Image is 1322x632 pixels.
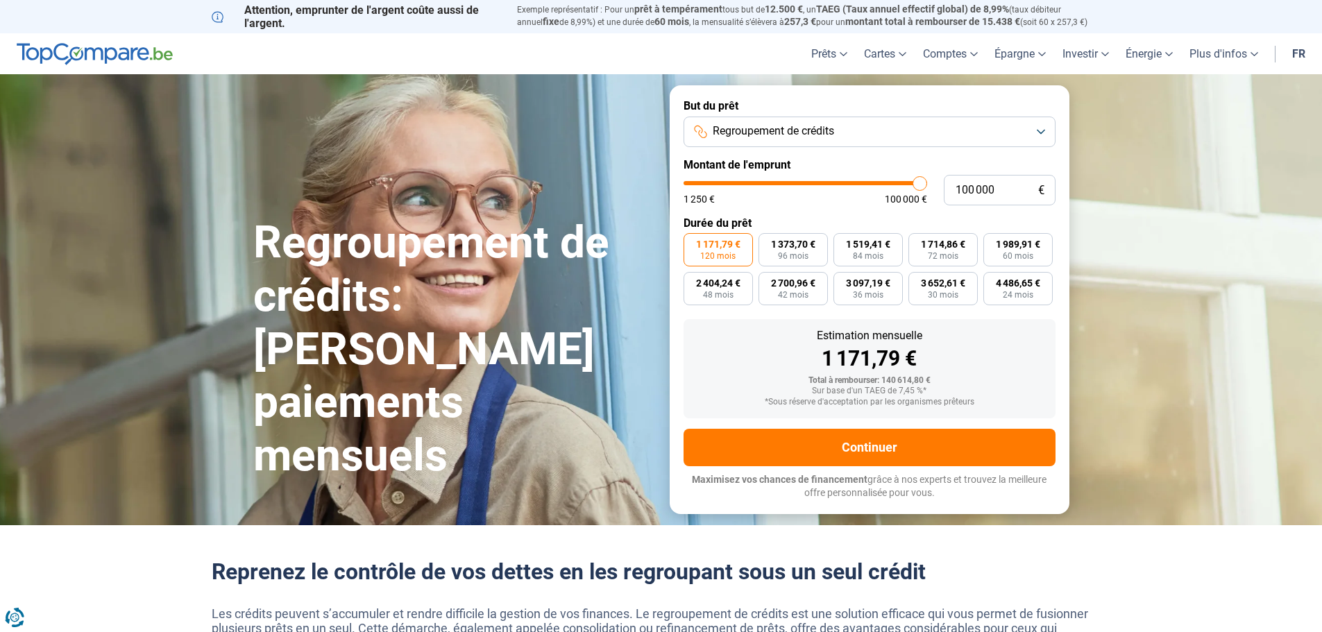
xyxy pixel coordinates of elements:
span: 100 000 € [885,194,927,204]
span: 12.500 € [765,3,803,15]
span: Regroupement de crédits [713,123,834,139]
span: TAEG (Taux annuel effectif global) de 8,99% [816,3,1009,15]
span: 2 700,96 € [771,278,815,288]
a: fr [1284,33,1314,74]
a: Énergie [1117,33,1181,74]
span: 1 714,86 € [921,239,965,249]
button: Continuer [684,429,1056,466]
span: € [1038,185,1044,196]
span: 96 mois [778,252,808,260]
span: 24 mois [1003,291,1033,299]
div: Estimation mensuelle [695,330,1044,341]
button: Regroupement de crédits [684,117,1056,147]
h2: Reprenez le contrôle de vos dettes en les regroupant sous un seul crédit [212,558,1111,585]
h1: Regroupement de crédits: [PERSON_NAME] paiements mensuels [253,216,653,483]
a: Épargne [986,33,1054,74]
label: But du prêt [684,99,1056,112]
span: 1 373,70 € [771,239,815,249]
span: prêt à tempérament [634,3,722,15]
span: fixe [543,16,559,27]
span: 36 mois [853,291,883,299]
span: Maximisez vos chances de financement [692,474,867,485]
a: Plus d'infos [1181,33,1266,74]
span: 1 989,91 € [996,239,1040,249]
span: 1 519,41 € [846,239,890,249]
span: 48 mois [703,291,734,299]
span: 60 mois [654,16,689,27]
span: 3 097,19 € [846,278,890,288]
span: 4 486,65 € [996,278,1040,288]
label: Montant de l'emprunt [684,158,1056,171]
div: 1 171,79 € [695,348,1044,369]
p: grâce à nos experts et trouvez la meilleure offre personnalisée pour vous. [684,473,1056,500]
p: Exemple représentatif : Pour un tous but de , un (taux débiteur annuel de 8,99%) et une durée de ... [517,3,1111,28]
span: montant total à rembourser de 15.438 € [845,16,1020,27]
span: 257,3 € [784,16,816,27]
a: Investir [1054,33,1117,74]
span: 60 mois [1003,252,1033,260]
label: Durée du prêt [684,216,1056,230]
span: 1 250 € [684,194,715,204]
span: 1 171,79 € [696,239,740,249]
p: Attention, emprunter de l'argent coûte aussi de l'argent. [212,3,500,30]
img: TopCompare [17,43,173,65]
span: 84 mois [853,252,883,260]
span: 72 mois [928,252,958,260]
a: Prêts [803,33,856,74]
a: Cartes [856,33,915,74]
span: 42 mois [778,291,808,299]
span: 3 652,61 € [921,278,965,288]
a: Comptes [915,33,986,74]
div: Sur base d'un TAEG de 7,45 %* [695,386,1044,396]
span: 2 404,24 € [696,278,740,288]
span: 120 mois [700,252,736,260]
span: 30 mois [928,291,958,299]
div: *Sous réserve d'acceptation par les organismes prêteurs [695,398,1044,407]
div: Total à rembourser: 140 614,80 € [695,376,1044,386]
